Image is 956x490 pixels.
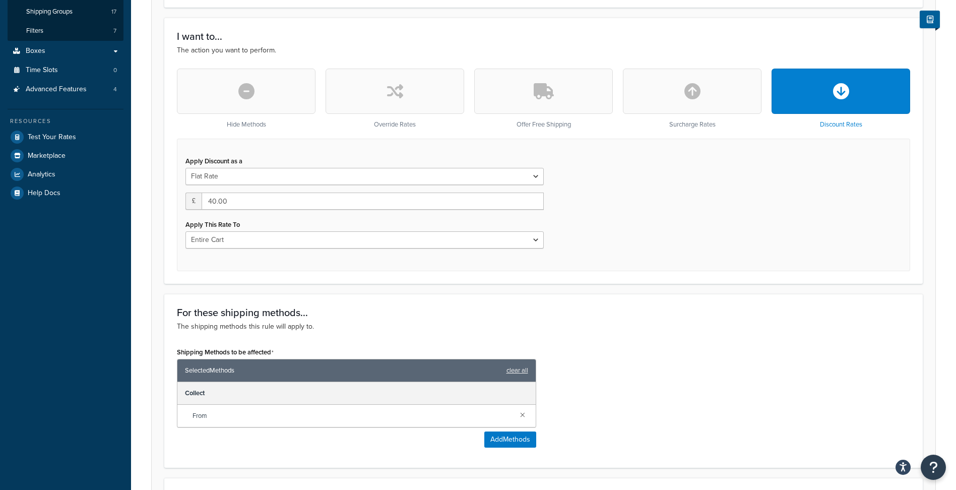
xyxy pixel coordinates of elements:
[28,170,55,179] span: Analytics
[185,221,240,228] label: Apply This Rate To
[920,11,940,28] button: Show Help Docs
[484,432,536,448] button: AddMethods
[26,66,58,75] span: Time Slots
[8,61,123,80] li: Time Slots
[28,189,60,198] span: Help Docs
[26,47,45,55] span: Boxes
[8,117,123,126] div: Resources
[8,22,123,40] li: Filters
[8,184,123,202] a: Help Docs
[8,147,123,165] a: Marketplace
[8,165,123,183] a: Analytics
[921,455,946,480] button: Open Resource Center
[326,69,464,129] div: Override Rates
[185,193,202,210] span: £
[113,27,116,35] span: 7
[8,3,123,21] a: Shipping Groups17
[177,45,910,56] p: The action you want to perform.
[8,80,123,99] a: Advanced Features4
[772,69,910,129] div: Discount Rates
[113,85,117,94] span: 4
[8,128,123,146] a: Test Your Rates
[8,80,123,99] li: Advanced Features
[111,8,116,16] span: 17
[26,27,43,35] span: Filters
[113,66,117,75] span: 0
[28,133,76,142] span: Test Your Rates
[474,69,613,129] div: Offer Free Shipping
[26,85,87,94] span: Advanced Features
[28,152,66,160] span: Marketplace
[185,157,242,165] label: Apply Discount as a
[177,348,274,356] label: Shipping Methods to be affected
[185,363,501,378] span: Selected Methods
[8,3,123,21] li: Shipping Groups
[26,8,73,16] span: Shipping Groups
[177,307,910,318] h3: For these shipping methods...
[177,382,536,405] div: Collect
[193,409,512,423] span: From
[177,31,910,42] h3: I want to...
[8,42,123,60] a: Boxes
[177,321,910,332] p: The shipping methods this rule will apply to.
[8,22,123,40] a: Filters7
[506,363,528,378] a: clear all
[623,69,761,129] div: Surcharge Rates
[177,69,315,129] div: Hide Methods
[8,61,123,80] a: Time Slots0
